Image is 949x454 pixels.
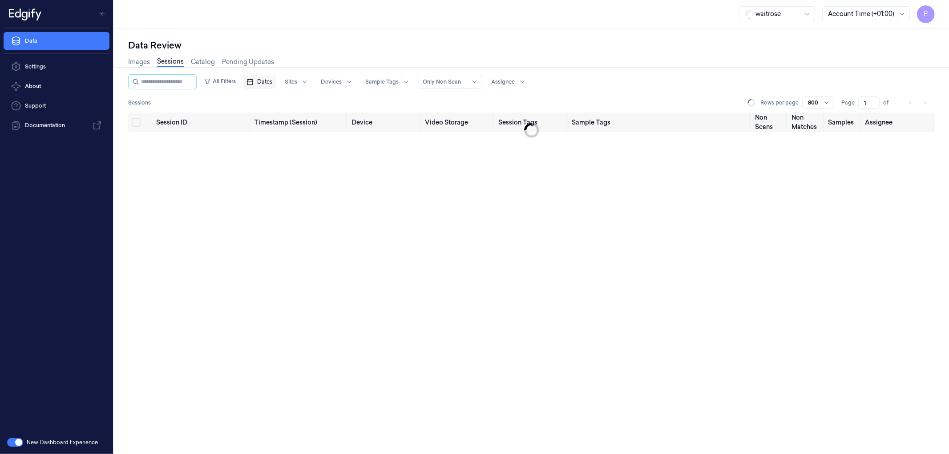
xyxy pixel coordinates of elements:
[4,117,109,134] a: Documentation
[132,118,141,127] button: Select all
[568,112,751,132] th: Sample Tags
[257,78,272,86] span: Dates
[883,99,897,107] span: of
[95,7,109,21] button: Toggle Navigation
[917,5,935,23] button: P
[153,112,250,132] th: Session ID
[128,57,150,67] a: Images
[250,112,348,132] th: Timestamp (Session)
[421,112,495,132] th: Video Storage
[243,75,276,89] button: Dates
[861,112,935,132] th: Assignee
[157,57,184,67] a: Sessions
[788,112,824,132] th: Non Matches
[4,97,109,115] a: Support
[751,112,788,132] th: Non Scans
[495,112,568,132] th: Session Tags
[4,32,109,50] a: Data
[760,99,799,107] p: Rows per page
[191,57,215,67] a: Catalog
[4,58,109,76] a: Settings
[222,57,274,67] a: Pending Updates
[825,112,861,132] th: Samples
[348,112,421,132] th: Device
[128,99,151,107] span: Sessions
[128,39,935,52] div: Data Review
[841,99,855,107] span: Page
[905,96,931,109] nav: pagination
[200,74,239,88] button: All Filters
[4,77,109,95] button: About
